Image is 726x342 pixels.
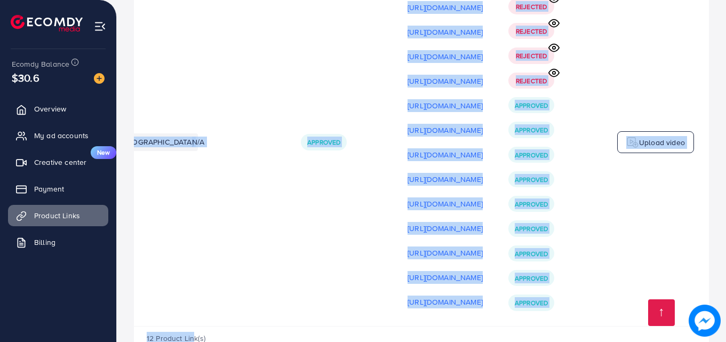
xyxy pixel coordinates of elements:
span: Rejected [516,2,547,11]
span: $30.6 [12,70,39,85]
span: Payment [34,184,64,194]
p: [URL][DOMAIN_NAME] [408,271,483,284]
li: [GEOGRAPHIC_DATA] [116,133,198,150]
span: Approved [307,138,340,147]
span: Overview [34,104,66,114]
span: Approved [515,298,548,307]
span: Rejected [516,51,547,60]
p: [URL][DOMAIN_NAME] [408,26,483,38]
p: [URL][DOMAIN_NAME] [408,246,483,259]
a: Product Links [8,205,108,226]
p: [URL][DOMAIN_NAME] [408,50,483,63]
span: Billing [34,237,55,248]
span: Rejected [516,27,547,36]
span: Rejected [516,76,547,85]
span: Approved [515,101,548,110]
img: image [94,73,105,84]
span: Approved [515,200,548,209]
span: My ad accounts [34,130,89,141]
p: [URL][DOMAIN_NAME] [408,173,483,186]
p: Upload video [639,136,685,149]
span: Approved [515,249,548,258]
img: menu [94,20,106,33]
span: Approved [515,125,548,134]
span: Approved [515,274,548,283]
a: My ad accounts [8,125,108,146]
p: [URL][DOMAIN_NAME] [408,296,483,308]
span: Ecomdy Balance [12,59,69,69]
span: N/A [192,137,204,147]
a: Creative centerNew [8,152,108,173]
p: [URL][DOMAIN_NAME] [408,124,483,137]
p: [URL][DOMAIN_NAME] [408,197,483,210]
img: logo [11,15,83,31]
span: Product Links [34,210,80,221]
p: [URL][DOMAIN_NAME] [408,1,483,14]
p: [URL][DOMAIN_NAME] [408,75,483,88]
span: Creative center [34,157,86,168]
span: Approved [515,224,548,233]
img: image [689,305,721,337]
p: [URL][DOMAIN_NAME] [408,148,483,161]
span: New [91,146,116,159]
p: [URL][DOMAIN_NAME] [408,99,483,112]
span: Approved [515,175,548,184]
span: Approved [515,150,548,160]
img: logo [626,136,639,149]
a: Payment [8,178,108,200]
a: Billing [8,232,108,253]
a: Overview [8,98,108,120]
p: [URL][DOMAIN_NAME] [408,222,483,235]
